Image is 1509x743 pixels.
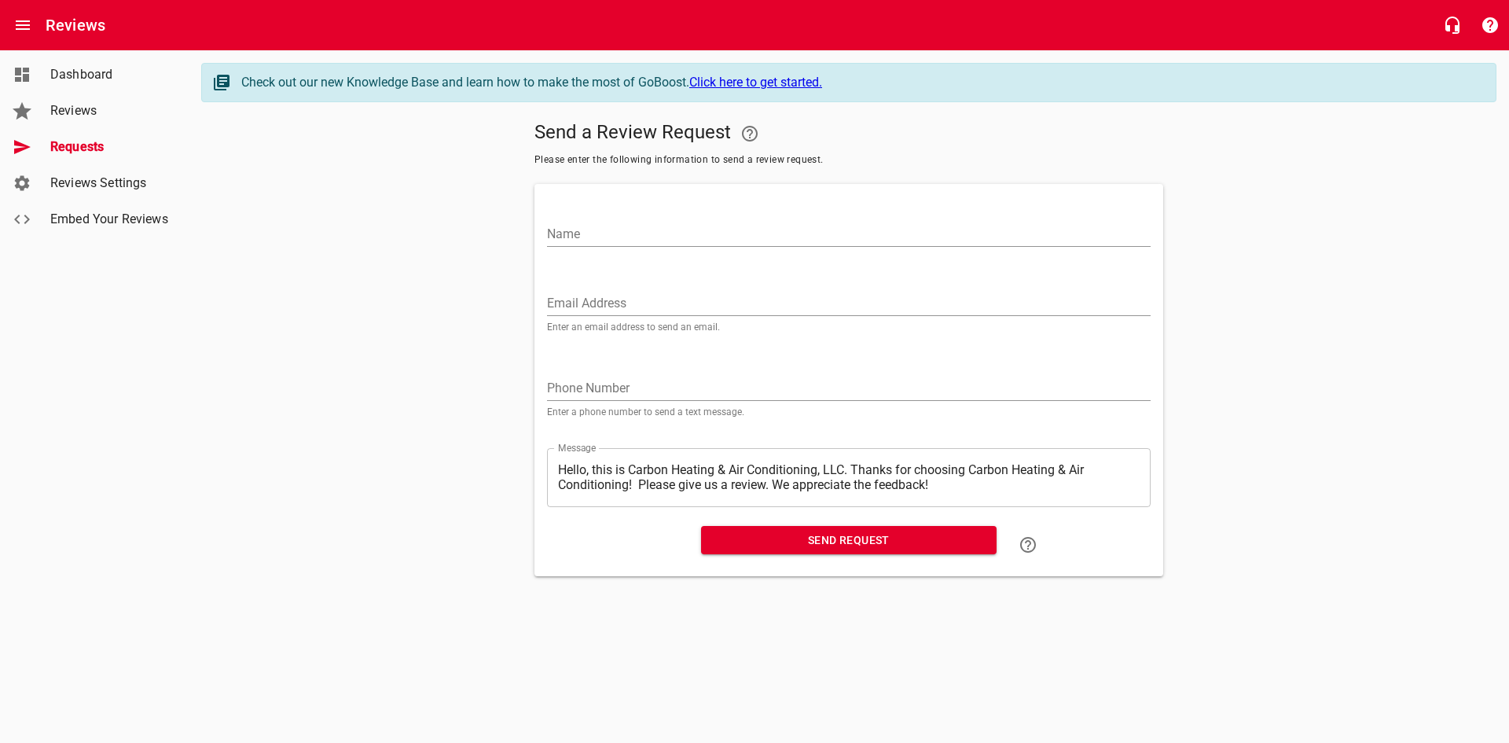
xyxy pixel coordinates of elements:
[547,322,1151,332] p: Enter an email address to send an email.
[4,6,42,44] button: Open drawer
[1009,526,1047,564] a: Learn how to "Send a Review Request"
[714,531,984,550] span: Send Request
[731,115,769,153] a: Your Google or Facebook account must be connected to "Send a Review Request"
[1471,6,1509,44] button: Support Portal
[50,101,170,120] span: Reviews
[50,138,170,156] span: Requests
[701,526,997,555] button: Send Request
[241,73,1480,92] div: Check out our new Knowledge Base and learn how to make the most of GoBoost.
[558,462,1140,492] textarea: Hello, this is Carbon Heating & Air Conditioning, LLC. Thanks for choosing Carbon Heating & Air C...
[547,407,1151,417] p: Enter a phone number to send a text message.
[534,115,1163,153] h5: Send a Review Request
[50,174,170,193] span: Reviews Settings
[50,210,170,229] span: Embed Your Reviews
[534,153,1163,168] span: Please enter the following information to send a review request.
[50,65,170,84] span: Dashboard
[689,75,822,90] a: Click here to get started.
[1434,6,1471,44] button: Live Chat
[46,13,105,38] h6: Reviews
